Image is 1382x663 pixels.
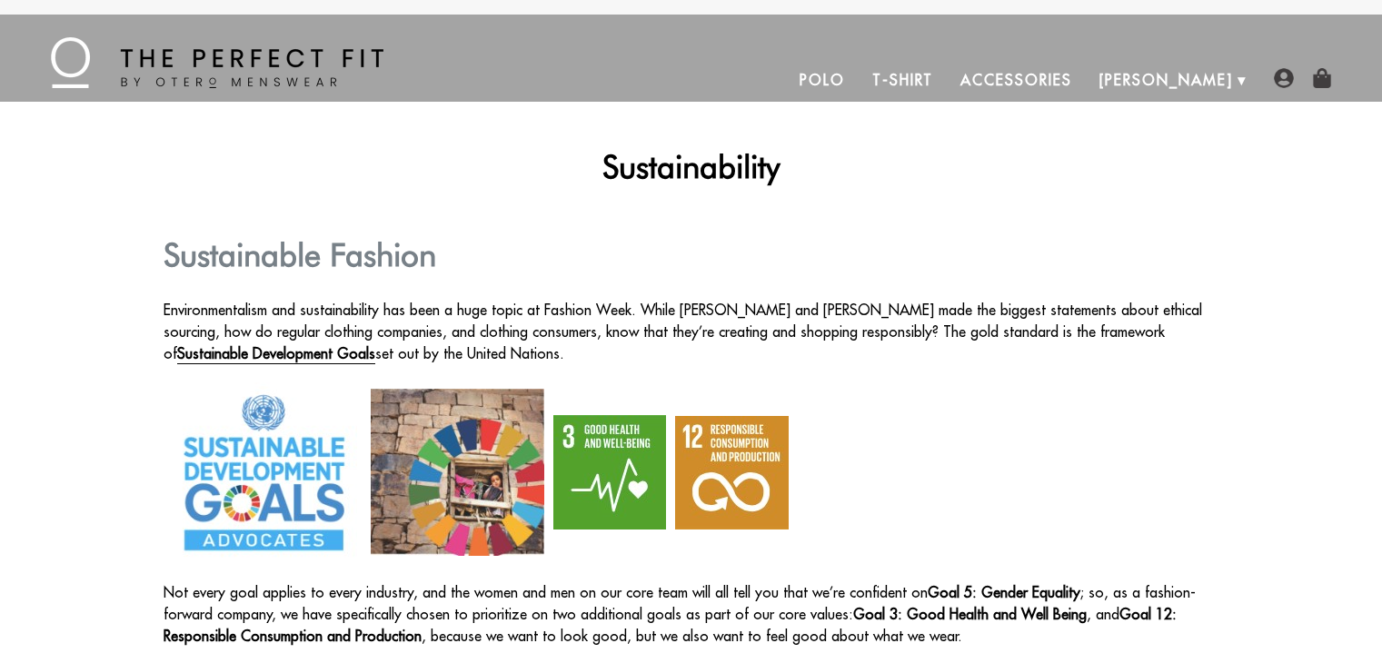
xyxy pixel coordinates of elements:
[164,605,1177,645] strong: Goal 12: Responsible Consumption and Production
[786,58,859,102] a: Polo
[51,37,383,88] img: The Perfect Fit - by Otero Menswear - Logo
[928,583,1080,601] strong: Goal 5: Gender Equality
[1312,68,1332,88] img: shopping-bag-icon.png
[164,235,436,273] strong: Sustainable Fashion
[164,299,1219,364] p: Environmentalism and sustainability has been a huge topic at Fashion Week. While [PERSON_NAME] an...
[164,147,1219,185] h1: Sustainability
[164,581,1219,647] p: Not every goal applies to every industry, and the women and men on our core team will all tell yo...
[1274,68,1294,88] img: user-account-icon.png
[177,344,375,364] a: Sustainable Development Goals
[1086,58,1247,102] a: [PERSON_NAME]
[947,58,1085,102] a: Accessories
[853,605,1087,623] strong: Goal 3: Good Health and Well Being
[177,344,375,362] strong: Sustainable Development Goals
[859,58,947,102] a: T-Shirt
